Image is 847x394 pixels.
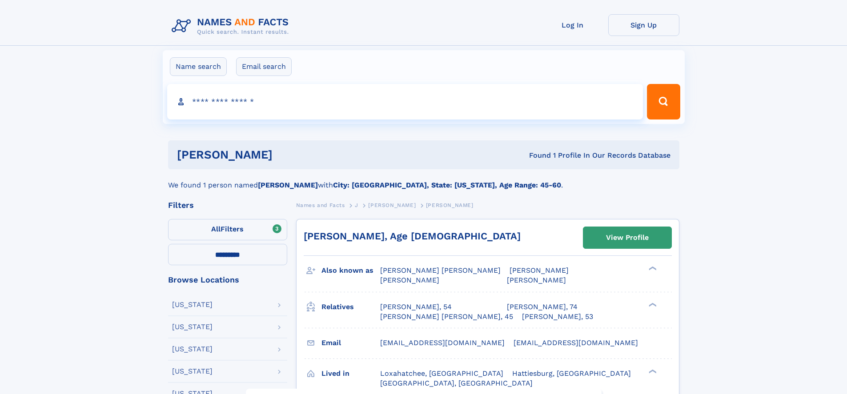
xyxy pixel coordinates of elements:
h3: Lived in [321,366,380,381]
span: [PERSON_NAME] [380,276,439,284]
label: Filters [168,219,287,240]
div: [US_STATE] [172,346,213,353]
span: [GEOGRAPHIC_DATA], [GEOGRAPHIC_DATA] [380,379,533,387]
b: City: [GEOGRAPHIC_DATA], State: [US_STATE], Age Range: 45-60 [333,181,561,189]
b: [PERSON_NAME] [258,181,318,189]
div: View Profile [606,227,649,248]
a: [PERSON_NAME], Age [DEMOGRAPHIC_DATA] [304,231,521,242]
a: [PERSON_NAME], 74 [507,302,578,312]
a: [PERSON_NAME] [368,199,416,211]
div: [US_STATE] [172,323,213,330]
span: Hattiesburg, [GEOGRAPHIC_DATA] [512,369,631,378]
a: [PERSON_NAME], 54 [380,302,452,312]
span: [PERSON_NAME] [368,202,416,208]
div: [US_STATE] [172,301,213,308]
div: Filters [168,201,287,209]
input: search input [167,84,643,119]
h1: [PERSON_NAME] [177,149,401,160]
div: Found 1 Profile In Our Records Database [401,151,670,160]
div: Browse Locations [168,276,287,284]
div: ❯ [646,302,657,307]
h3: Relatives [321,299,380,314]
h3: Also known as [321,263,380,278]
div: We found 1 person named with . [168,169,679,191]
span: [PERSON_NAME] [507,276,566,284]
img: Logo Names and Facts [168,14,296,38]
h3: Email [321,335,380,350]
span: Loxahatchee, [GEOGRAPHIC_DATA] [380,369,503,378]
label: Name search [170,57,227,76]
label: Email search [236,57,292,76]
a: Sign Up [608,14,679,36]
div: ❯ [646,266,657,271]
span: [PERSON_NAME] [426,202,474,208]
span: [EMAIL_ADDRESS][DOMAIN_NAME] [380,338,505,347]
span: J [355,202,358,208]
a: J [355,199,358,211]
span: [EMAIL_ADDRESS][DOMAIN_NAME] [514,338,638,347]
a: Names and Facts [296,199,345,211]
span: [PERSON_NAME] [510,266,569,275]
button: Search Button [647,84,680,119]
a: View Profile [583,227,671,248]
a: [PERSON_NAME] [PERSON_NAME], 45 [380,312,513,322]
a: Log In [537,14,608,36]
span: [PERSON_NAME] [PERSON_NAME] [380,266,501,275]
span: All [211,225,221,233]
a: [PERSON_NAME], 53 [522,312,593,322]
div: [US_STATE] [172,368,213,375]
div: ❯ [646,368,657,374]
